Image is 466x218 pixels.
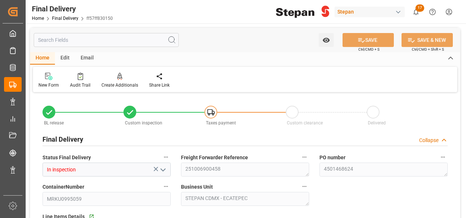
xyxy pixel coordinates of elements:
[334,7,405,17] div: Stepan
[287,120,323,126] span: Custom clearance
[181,183,213,191] span: Business Unit
[32,3,113,14] div: Final Delivery
[161,152,171,162] button: Status Final Delivery
[419,137,439,144] div: Collapse
[101,82,138,88] div: Create Additionals
[408,4,424,20] button: show 17 new notifications
[300,152,309,162] button: Freight Forwarder Reference
[424,4,441,20] button: Help Center
[52,16,78,21] a: Final Delivery
[402,33,453,47] button: SAVE & NEW
[30,52,55,65] div: Home
[75,52,99,65] div: Email
[319,163,448,177] textarea: 4501468624
[44,120,64,126] span: BL release
[42,154,91,161] span: Status Final Delivery
[38,82,59,88] div: New Form
[32,16,44,21] a: Home
[319,33,334,47] button: open menu
[438,152,448,162] button: PO number
[368,120,386,126] span: Delivered
[161,182,171,191] button: ContainerNumber
[334,5,408,19] button: Stepan
[300,182,309,191] button: Business Unit
[42,134,83,144] h2: Final Delivery
[181,192,309,206] textarea: STEPAN CDMX - ECATEPEC
[343,33,394,47] button: SAVE
[415,4,424,12] span: 17
[70,82,90,88] div: Audit Trail
[125,120,162,126] span: Custom inspection
[34,33,179,47] input: Search Fields
[181,163,309,177] textarea: 251006900458
[412,47,444,52] span: Ctrl/CMD + Shift + S
[181,154,248,161] span: Freight Forwarder Reference
[55,52,75,65] div: Edit
[149,82,170,88] div: Share Link
[42,183,84,191] span: ContainerNumber
[157,164,168,175] button: open menu
[206,120,236,126] span: Taxes payment
[276,6,329,18] img: Stepan_Company_logo.svg.png_1713531530.png
[358,47,380,52] span: Ctrl/CMD + S
[319,154,345,161] span: PO number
